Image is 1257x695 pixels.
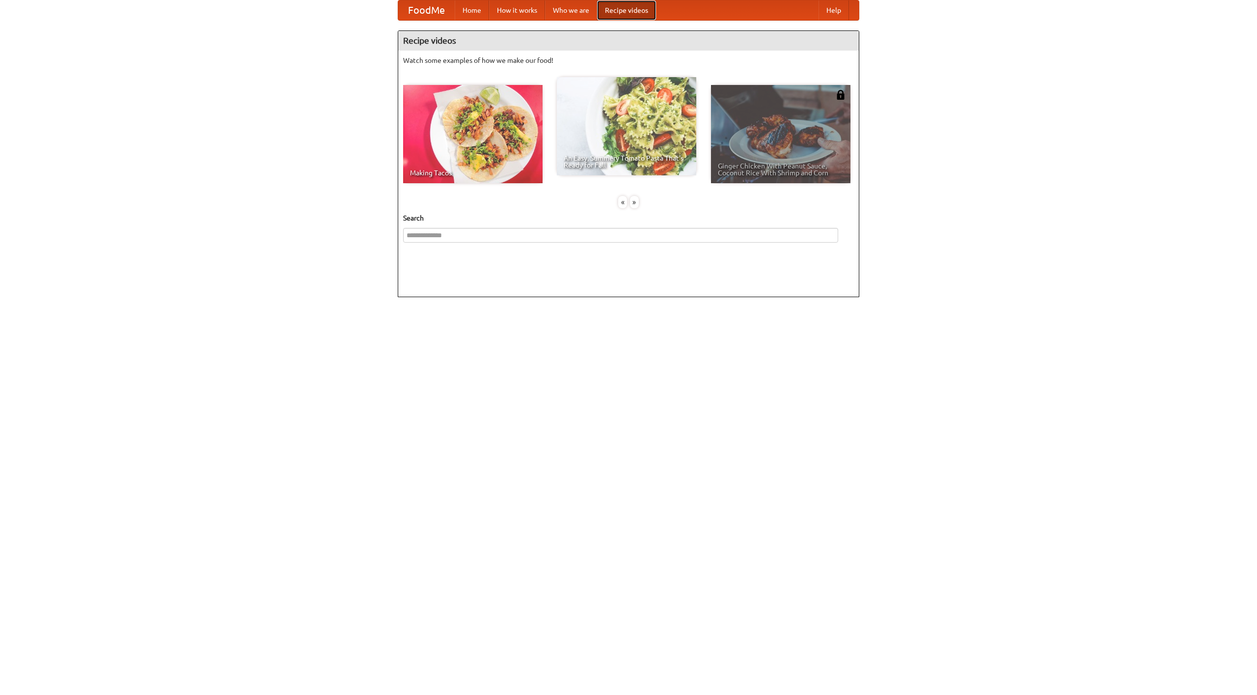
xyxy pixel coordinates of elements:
span: An Easy, Summery Tomato Pasta That's Ready for Fall [564,155,689,168]
img: 483408.png [836,90,846,100]
a: FoodMe [398,0,455,20]
div: « [618,196,627,208]
h5: Search [403,213,854,223]
span: Making Tacos [410,169,536,176]
a: Who we are [545,0,597,20]
a: Recipe videos [597,0,656,20]
p: Watch some examples of how we make our food! [403,56,854,65]
h4: Recipe videos [398,31,859,51]
a: An Easy, Summery Tomato Pasta That's Ready for Fall [557,77,696,175]
a: Help [819,0,849,20]
a: Home [455,0,489,20]
a: Making Tacos [403,85,543,183]
div: » [630,196,639,208]
a: How it works [489,0,545,20]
